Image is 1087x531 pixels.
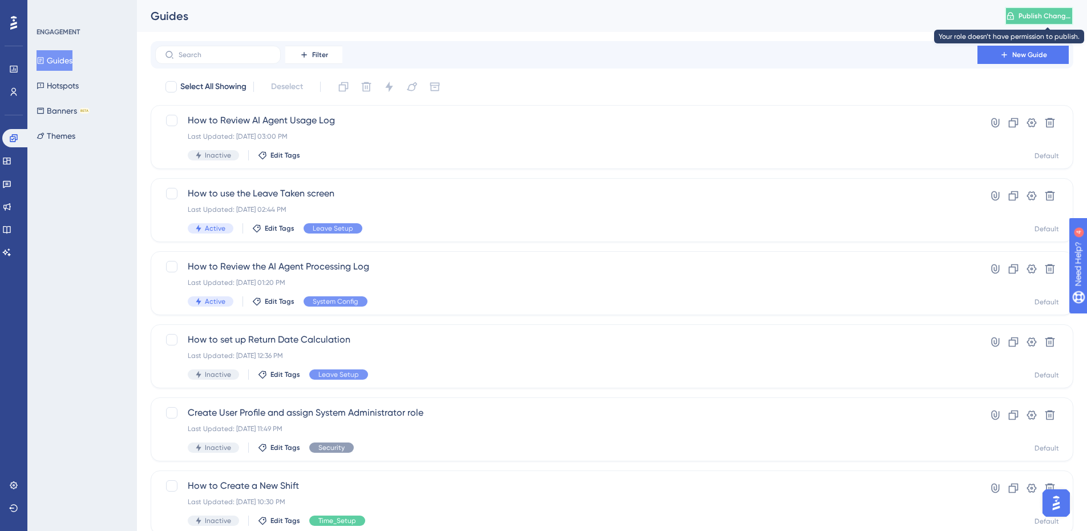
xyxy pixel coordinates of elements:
span: Publish Changes [1019,11,1072,21]
button: Edit Tags [258,516,300,525]
input: Search [179,51,271,59]
button: Publish Changes [1005,7,1073,25]
span: Create User Profile and assign System Administrator role [188,406,945,420]
div: Default [1035,371,1059,380]
button: Hotspots [37,75,79,96]
div: ENGAGEMENT [37,27,80,37]
span: Leave Setup [318,370,359,379]
div: Default [1035,444,1059,453]
button: Edit Tags [252,297,294,306]
button: Edit Tags [258,443,300,452]
div: BETA [79,108,90,114]
span: How to Create a New Shift [188,479,945,493]
button: Themes [37,126,75,146]
button: New Guide [977,46,1069,64]
span: Leave Setup [313,224,353,233]
span: How to use the Leave Taken screen [188,187,945,200]
div: Last Updated: [DATE] 02:44 PM [188,205,945,214]
span: Edit Tags [265,224,294,233]
span: Time_Setup [318,516,356,525]
span: How to Review the AI Agent Processing Log [188,260,945,273]
span: Select All Showing [180,80,247,94]
span: How to Review AI Agent Usage Log [188,114,945,127]
span: Inactive [205,370,231,379]
button: Edit Tags [258,151,300,160]
span: Edit Tags [270,370,300,379]
span: System Config [313,297,358,306]
span: How to set up Return Date Calculation [188,333,945,347]
button: Filter [285,46,342,64]
div: Last Updated: [DATE] 03:00 PM [188,132,945,141]
span: Inactive [205,516,231,525]
div: Guides [151,8,976,24]
button: Guides [37,50,72,71]
div: Last Updated: [DATE] 01:20 PM [188,278,945,287]
span: Edit Tags [270,516,300,525]
div: Default [1035,297,1059,307]
div: Default [1035,517,1059,526]
span: Deselect [271,80,303,94]
span: Need Help? [27,3,71,17]
span: Edit Tags [270,443,300,452]
div: Last Updated: [DATE] 12:36 PM [188,351,945,360]
span: Inactive [205,443,231,452]
span: Edit Tags [270,151,300,160]
span: Active [205,297,225,306]
button: Edit Tags [258,370,300,379]
div: Default [1035,151,1059,160]
span: Active [205,224,225,233]
div: 4 [79,6,83,15]
span: Inactive [205,151,231,160]
span: Filter [312,50,328,59]
button: BannersBETA [37,100,90,121]
button: Deselect [261,77,313,97]
span: New Guide [1012,50,1047,59]
iframe: UserGuiding AI Assistant Launcher [1039,486,1073,520]
div: Default [1035,224,1059,234]
span: Security [318,443,345,452]
div: Last Updated: [DATE] 11:49 PM [188,424,945,433]
div: Last Updated: [DATE] 10:30 PM [188,497,945,506]
span: Edit Tags [265,297,294,306]
button: Edit Tags [252,224,294,233]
